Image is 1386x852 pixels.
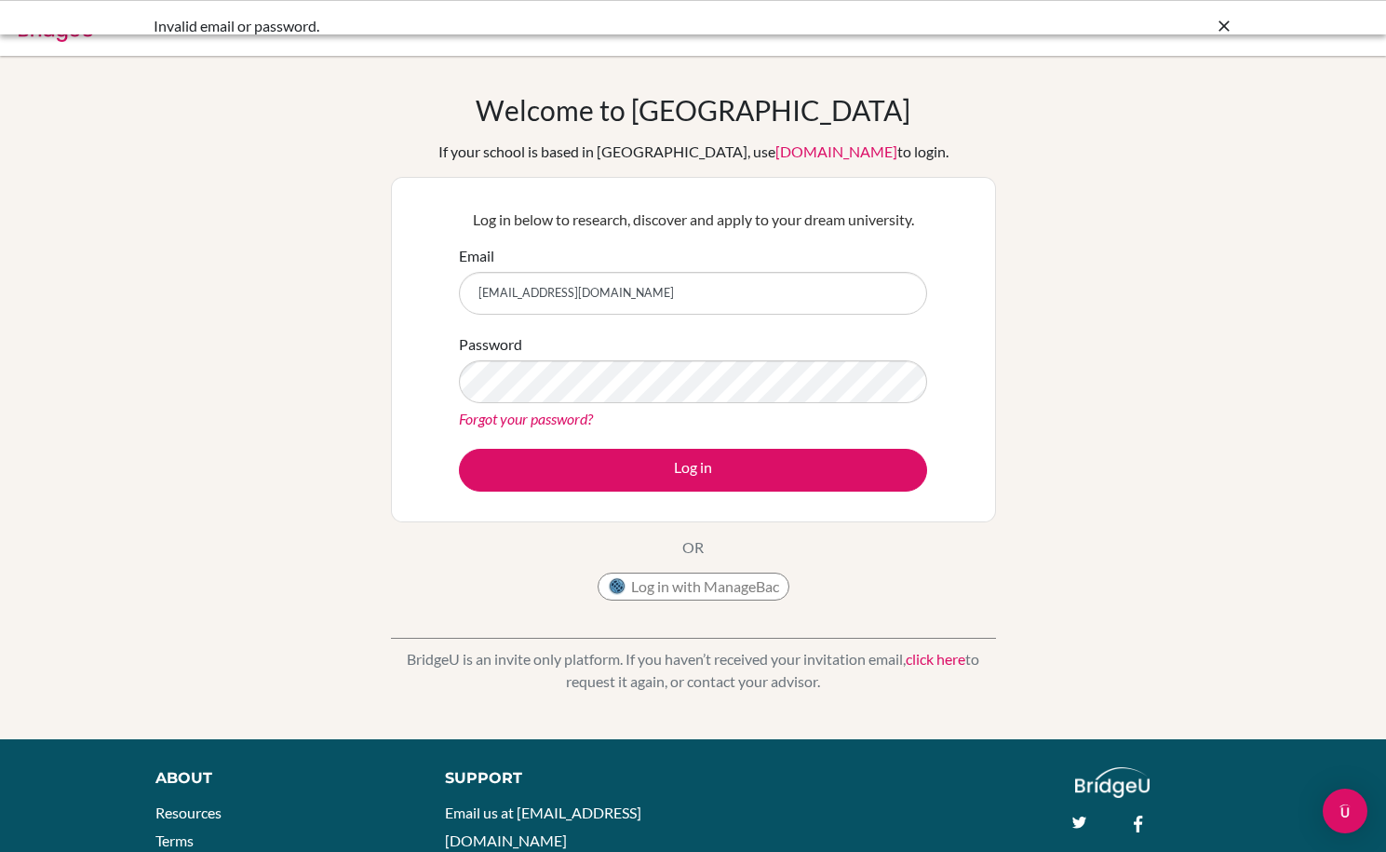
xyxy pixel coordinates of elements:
[682,536,704,559] p: OR
[155,767,403,790] div: About
[476,93,910,127] h1: Welcome to [GEOGRAPHIC_DATA]
[775,142,897,160] a: [DOMAIN_NAME]
[391,648,996,693] p: BridgeU is an invite only platform. If you haven’t received your invitation email, to request it ...
[155,804,222,821] a: Resources
[445,767,674,790] div: Support
[459,209,927,231] p: Log in below to research, discover and apply to your dream university.
[438,141,949,163] div: If your school is based in [GEOGRAPHIC_DATA], use to login.
[459,449,927,492] button: Log in
[155,832,194,849] a: Terms
[1075,767,1151,798] img: logo_white@2x-f4f0deed5e89b7ecb1c2cc34c3e3d731f90f0f143d5ea2071677605dd97b5244.png
[459,245,494,267] label: Email
[154,15,954,37] div: Invalid email or password.
[1323,789,1367,833] div: Open Intercom Messenger
[459,410,593,427] a: Forgot your password?
[445,804,641,849] a: Email us at [EMAIL_ADDRESS][DOMAIN_NAME]
[598,573,789,601] button: Log in with ManageBac
[459,333,522,356] label: Password
[906,650,965,668] a: click here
